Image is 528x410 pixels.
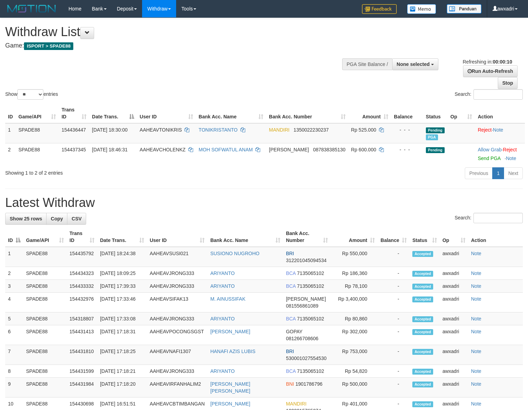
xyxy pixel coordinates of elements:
td: - [378,267,410,280]
td: SPADE88 [23,247,67,267]
th: ID [5,103,16,123]
td: · [475,143,525,165]
td: - [378,325,410,345]
th: Op: activate to sort column ascending [440,227,468,247]
th: Action [468,227,523,247]
th: Bank Acc. Name: activate to sort column ascending [207,227,283,247]
a: Stop [498,77,518,89]
th: Trans ID: activate to sort column ascending [59,103,89,123]
td: - [378,293,410,312]
span: Copy 530001027554530 to clipboard [286,355,327,361]
a: MOH SOFWATUL ANAM [199,147,253,152]
td: AAHEAVJRONG333 [147,365,207,378]
span: Copy 1901786796 to clipboard [295,381,322,387]
span: [DATE] 18:30:00 [92,127,127,133]
span: Accepted [412,271,433,277]
span: [PERSON_NAME] [269,147,309,152]
input: Search: [473,213,523,223]
td: - [378,312,410,325]
td: Rp 78,100 [331,280,378,293]
span: Copy 7135065102 to clipboard [297,270,324,276]
td: [DATE] 17:33:08 [97,312,147,325]
span: BRI [286,349,294,354]
a: Show 25 rows [5,213,47,225]
td: SPADE88 [16,123,59,143]
span: Copy [51,216,63,221]
a: Reject [478,127,492,133]
th: Date Trans.: activate to sort column ascending [97,227,147,247]
td: Rp 186,360 [331,267,378,280]
div: - - - [394,146,420,153]
td: 4 [5,293,23,312]
span: ISPORT > SPADE88 [24,42,73,50]
span: Accepted [412,284,433,290]
span: MANDIRI [269,127,289,133]
th: Trans ID: activate to sort column ascending [67,227,97,247]
h4: Game: [5,42,345,49]
span: Show 25 rows [10,216,42,221]
span: 154437345 [61,147,86,152]
span: BCA [286,270,296,276]
span: Accepted [412,296,433,302]
a: Note [471,349,481,354]
span: Copy 7135065102 to clipboard [297,368,324,374]
td: [DATE] 18:24:38 [97,247,147,267]
span: None selected [397,61,430,67]
span: MANDIRI [286,401,306,407]
th: Action [475,103,525,123]
td: AAHEAVJRONG333 [147,267,207,280]
td: 154431413 [67,325,97,345]
span: Pending [426,127,445,133]
th: Status [423,103,448,123]
td: 154431984 [67,378,97,398]
td: awxadri [440,267,468,280]
a: Note [471,381,481,387]
td: 154431810 [67,345,97,365]
a: ARIYANTO [210,316,234,321]
div: - - - [394,126,420,133]
a: Note [471,283,481,289]
span: BCA [286,283,296,289]
td: 6 [5,325,23,345]
a: Note [471,316,481,321]
td: [DATE] 17:18:20 [97,378,147,398]
input: Search: [473,89,523,100]
img: Feedback.jpg [362,4,397,14]
a: [PERSON_NAME] [210,401,250,407]
td: SPADE88 [16,143,59,165]
td: 154318807 [67,312,97,325]
td: AAHEAVJRONG333 [147,312,207,325]
span: 154436447 [61,127,86,133]
td: [DATE] 17:33:46 [97,293,147,312]
td: AAHEAVPOCONGSGST [147,325,207,345]
a: ARIYANTO [210,270,234,276]
td: AAHEAVJRONG333 [147,280,207,293]
span: Copy 081266708606 to clipboard [286,336,318,341]
label: Search: [455,89,523,100]
th: ID: activate to sort column descending [5,227,23,247]
td: 154434323 [67,267,97,280]
span: Accepted [412,329,433,335]
th: Amount: activate to sort column ascending [331,227,378,247]
th: Balance [391,103,423,123]
span: Copy 7135065102 to clipboard [297,283,324,289]
a: Previous [465,167,493,179]
th: Op: activate to sort column ascending [448,103,475,123]
a: TONIKRISTANTO [199,127,238,133]
td: 5 [5,312,23,325]
img: Button%20Memo.svg [407,4,436,14]
span: Rp 525.000 [351,127,376,133]
td: 2 [5,267,23,280]
td: 2 [5,143,16,165]
td: awxadri [440,345,468,365]
a: ARIYANTO [210,283,234,289]
th: Game/API: activate to sort column ascending [23,227,67,247]
td: SPADE88 [23,293,67,312]
td: Rp 753,000 [331,345,378,365]
h1: Latest Withdraw [5,196,523,210]
td: SPADE88 [23,378,67,398]
td: 154433332 [67,280,97,293]
td: [DATE] 18:09:25 [97,267,147,280]
h1: Withdraw List [5,25,345,39]
td: Rp 80,860 [331,312,378,325]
